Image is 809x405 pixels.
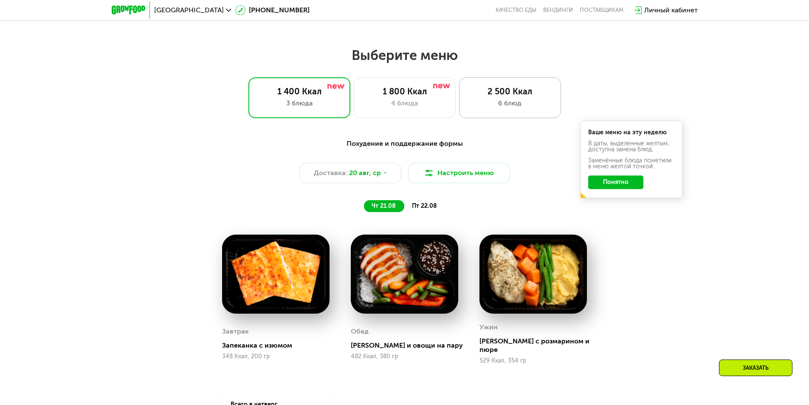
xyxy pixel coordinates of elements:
button: Настроить меню [408,163,510,183]
span: [GEOGRAPHIC_DATA] [154,7,224,14]
div: Запеканка с изюмом [222,341,336,350]
div: В даты, выделенные желтым, доступна замена блюд. [588,141,675,153]
span: пт 22.08 [412,202,437,210]
span: 20 авг, ср [349,168,381,178]
div: Заменённые блюда пометили в меню жёлтой точкой. [588,158,675,170]
a: Качество еды [496,7,536,14]
div: 529 Ккал, 354 гр [479,357,587,364]
div: Ужин [479,321,498,334]
div: [PERSON_NAME] и овощи на пару [351,341,465,350]
div: поставщикам [580,7,623,14]
a: Вендинги [543,7,573,14]
span: Доставка: [314,168,347,178]
div: 2 500 Ккал [468,86,552,96]
div: Завтрак [222,325,249,338]
div: Ваше меню на эту неделю [588,130,675,136]
span: чт 21.08 [372,202,396,210]
div: 6 блюд [468,98,552,108]
h2: Выберите меню [27,47,782,64]
div: Личный кабинет [644,5,698,15]
div: 1 800 Ккал [363,86,447,96]
div: Заказать [719,360,792,376]
button: Понятно [588,176,643,189]
div: 4 блюда [363,98,447,108]
div: 3 блюда [257,98,341,108]
div: 348 Ккал, 200 гр [222,353,330,360]
div: [PERSON_NAME] с розмарином и пюре [479,337,594,354]
div: Похудение и поддержание формы [153,139,656,149]
a: [PHONE_NUMBER] [235,5,310,15]
div: Обед [351,325,369,338]
div: 482 Ккал, 380 гр [351,353,458,360]
div: 1 400 Ккал [257,86,341,96]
